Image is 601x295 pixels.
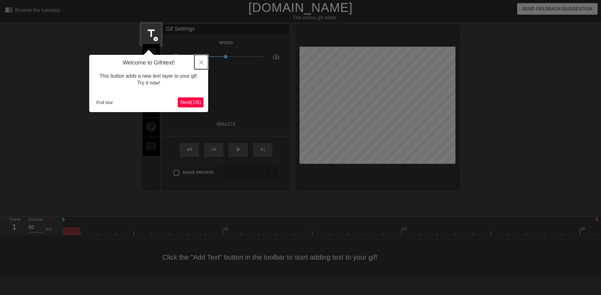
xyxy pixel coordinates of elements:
div: This button adds a new text layer to your gif. Try it now! [94,66,203,93]
span: Next ( 1 / 6 ) [180,100,201,105]
button: End tour [94,98,116,107]
h4: Welcome to Gifntext! [94,60,203,66]
button: Close [194,55,208,69]
button: Next [178,97,203,107]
